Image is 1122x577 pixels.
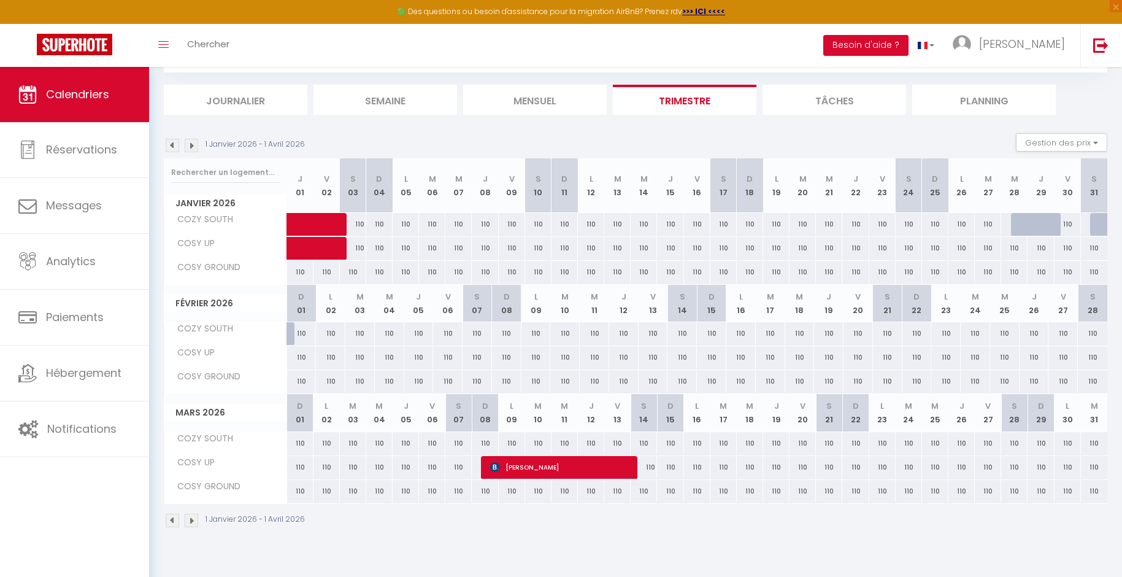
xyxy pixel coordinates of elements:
div: 110 [1048,322,1078,345]
div: 110 [710,213,737,236]
th: 04 [366,158,393,213]
li: Journalier [164,85,307,115]
div: 110 [667,322,697,345]
th: 30 [1055,158,1081,213]
abbr: M [826,173,833,185]
th: 08 [492,285,521,322]
div: 110 [1020,346,1049,369]
th: 20 [843,285,873,322]
div: 110 [639,346,668,369]
th: 12 [578,158,604,213]
abbr: J [1039,173,1043,185]
th: 18 [737,158,763,213]
span: Notifications [47,421,117,436]
th: 25 [922,158,948,213]
abbr: M [591,291,598,303]
div: 110 [499,237,525,260]
div: 110 [814,322,843,345]
span: Calendriers [46,87,109,102]
div: 110 [763,213,790,236]
div: 110 [756,322,785,345]
div: 110 [521,322,551,345]
abbr: J [621,291,626,303]
abbr: S [1090,291,1096,303]
div: 110 [1001,261,1028,284]
img: ... [953,35,971,53]
div: 110 [697,346,726,369]
div: 110 [609,322,639,345]
div: 110 [550,346,580,369]
div: 110 [419,261,445,284]
div: 110 [433,370,463,393]
div: 110 [609,346,639,369]
div: 110 [975,237,1001,260]
th: 14 [631,158,657,213]
a: >>> ICI <<<< [682,6,725,17]
div: 110 [492,322,521,345]
div: 110 [639,322,668,345]
div: 110 [551,261,578,284]
div: 110 [445,261,472,284]
th: 13 [639,285,668,322]
th: 09 [521,285,551,322]
div: 110 [869,237,896,260]
span: [PERSON_NAME] [490,455,631,479]
abbr: L [960,173,964,185]
a: ... [PERSON_NAME] [943,24,1080,67]
th: 10 [550,285,580,322]
th: 23 [931,285,961,322]
li: Trimestre [613,85,756,115]
abbr: M [356,291,364,303]
th: 25 [990,285,1020,322]
th: 09 [499,158,525,213]
abbr: D [298,291,304,303]
abbr: L [944,291,948,303]
th: 21 [816,158,842,213]
th: 02 [313,158,340,213]
span: Analytics [46,254,96,269]
div: 110 [604,261,631,284]
th: 03 [340,158,366,213]
div: 110 [869,261,896,284]
div: 110 [790,213,816,236]
div: 110 [816,261,842,284]
th: 29 [1028,158,1054,213]
th: 26 [948,158,975,213]
abbr: D [747,173,753,185]
div: 110 [287,261,313,284]
div: 110 [922,237,948,260]
abbr: V [650,291,656,303]
th: 14 [667,285,697,322]
div: 110 [375,322,404,345]
div: 110 [287,346,317,369]
abbr: V [445,291,451,303]
span: Chercher [187,37,229,50]
li: Planning [912,85,1056,115]
div: 110 [393,213,419,236]
div: 110 [578,237,604,260]
div: 110 [816,237,842,260]
p: 1 Janvier 2026 - 1 Avril 2026 [206,139,305,150]
abbr: M [561,291,569,303]
div: 110 [1055,261,1081,284]
abbr: S [1091,173,1097,185]
abbr: S [906,173,912,185]
div: 110 [404,322,434,345]
div: 110 [961,322,990,345]
div: 110 [404,370,434,393]
div: 110 [578,213,604,236]
div: 110 [316,322,345,345]
div: 110 [521,346,551,369]
div: 110 [472,237,498,260]
div: 110 [756,346,785,369]
div: 110 [697,322,726,345]
div: 110 [922,261,948,284]
div: 110 [785,346,815,369]
div: 110 [345,322,375,345]
div: 110 [873,346,902,369]
abbr: M [1001,291,1009,303]
abbr: J [853,173,858,185]
th: 22 [842,158,869,213]
div: 110 [948,237,975,260]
